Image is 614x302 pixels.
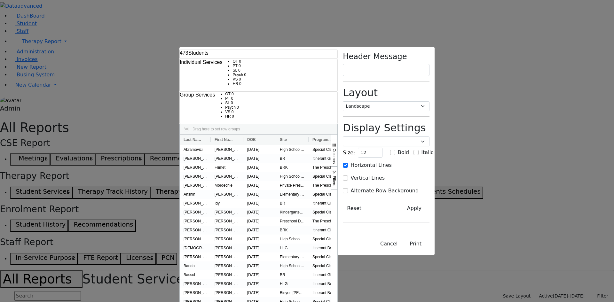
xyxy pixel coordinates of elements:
[180,244,537,252] div: Press SPACE to select this row.
[309,270,341,279] div: Itinerant Girls
[180,288,211,297] div: [PERSON_NAME]
[276,172,309,181] div: High School Girls Division
[399,202,429,214] button: Apply
[232,81,238,86] span: HR
[180,145,211,154] div: Abramovici
[180,288,537,297] div: Press SPACE to select this row.
[309,181,341,190] div: The Preschool Itinerant
[211,181,243,190] div: Mordechie
[276,199,309,208] div: BR
[309,190,341,199] div: Special Class - K12
[239,77,241,81] span: 0
[180,252,537,261] div: Press SPACE to select this row.
[180,279,537,288] div: Press SPACE to select this row.
[332,176,336,186] span: Filters
[309,208,341,217] div: Special Class - K12
[237,105,239,110] span: 0
[180,208,537,217] div: Press SPACE to select this row.
[211,288,243,297] div: [PERSON_NAME]
[276,190,309,199] div: Elementary Division
[276,226,309,235] div: BRK
[309,163,341,172] div: The Preschool Itinerant
[180,145,537,154] div: Press SPACE to select this row.
[350,174,385,182] label: Vertical Lines
[243,288,276,297] div: [DATE]
[211,154,243,163] div: [PERSON_NAME]
[239,59,241,64] span: 0
[225,105,236,110] span: Psych
[243,145,276,154] div: [DATE]
[276,279,309,288] div: HLG
[180,190,211,199] div: Anshin
[350,187,419,195] label: Alternate Row Background
[309,199,341,208] div: Itinerant Girls
[243,235,276,244] div: [DATE]
[276,252,309,261] div: Elementary Division
[184,137,202,142] span: Last Name
[332,149,336,164] span: Columns
[402,238,429,250] button: Print
[421,149,433,156] label: Italic
[225,114,231,119] span: HR
[211,226,243,235] div: [PERSON_NAME]
[180,181,211,190] div: [PERSON_NAME]
[225,101,230,105] span: SL
[232,114,234,119] span: 0
[343,52,429,61] h4: Header Message
[225,96,230,101] span: PT
[211,217,243,226] div: [PERSON_NAME]
[309,154,341,163] div: Itinerant Girls
[243,270,276,279] div: [DATE]
[180,199,211,208] div: [PERSON_NAME]
[211,208,243,217] div: [PERSON_NAME]
[225,110,230,114] span: VS
[243,172,276,181] div: [DATE]
[232,64,237,68] span: PT
[211,199,243,208] div: Idy
[211,279,243,288] div: [PERSON_NAME]
[276,244,309,252] div: HLG
[343,87,429,99] h2: Layout
[211,163,243,172] div: Frimet
[180,279,211,288] div: [PERSON_NAME]
[247,137,256,142] span: DOB
[331,166,337,190] button: Filters
[232,92,234,96] span: 0
[350,161,391,169] label: Horizontal Lines
[309,226,341,235] div: Itinerant Girls
[243,226,276,235] div: [DATE]
[239,81,241,86] span: 0
[232,59,238,64] span: OT
[276,270,309,279] div: BR
[243,190,276,199] div: [DATE]
[211,252,243,261] div: [PERSON_NAME]
[180,154,537,163] div: Press SPACE to select this row.
[180,217,537,226] div: Press SPACE to select this row.
[243,279,276,288] div: [DATE]
[309,252,341,261] div: Special Class - K12
[243,163,276,172] div: [DATE]
[193,127,240,131] span: Drag here to set row groups
[238,68,240,73] span: 0
[276,154,309,163] div: BR
[309,261,341,270] div: Special Class - K12
[231,101,233,105] span: 0
[309,145,341,154] div: Special Class - K12
[180,154,211,163] div: [PERSON_NAME]
[276,163,309,172] div: BRK
[309,279,341,288] div: Itinerant Boys
[211,270,243,279] div: [PERSON_NAME]
[243,217,276,226] div: [DATE]
[276,217,309,226] div: Preschool Division
[211,235,243,244] div: [PERSON_NAME]
[211,244,243,252] div: [PERSON_NAME]
[243,199,276,208] div: [DATE]
[398,149,409,156] label: Bold
[180,163,537,172] div: Press SPACE to select this row.
[276,261,309,270] div: High School Boys Division
[343,149,355,157] label: Size:
[243,208,276,217] div: [DATE]
[180,270,537,279] div: Press SPACE to select this row.
[180,235,211,244] div: [PERSON_NAME]
[180,208,211,217] div: [PERSON_NAME]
